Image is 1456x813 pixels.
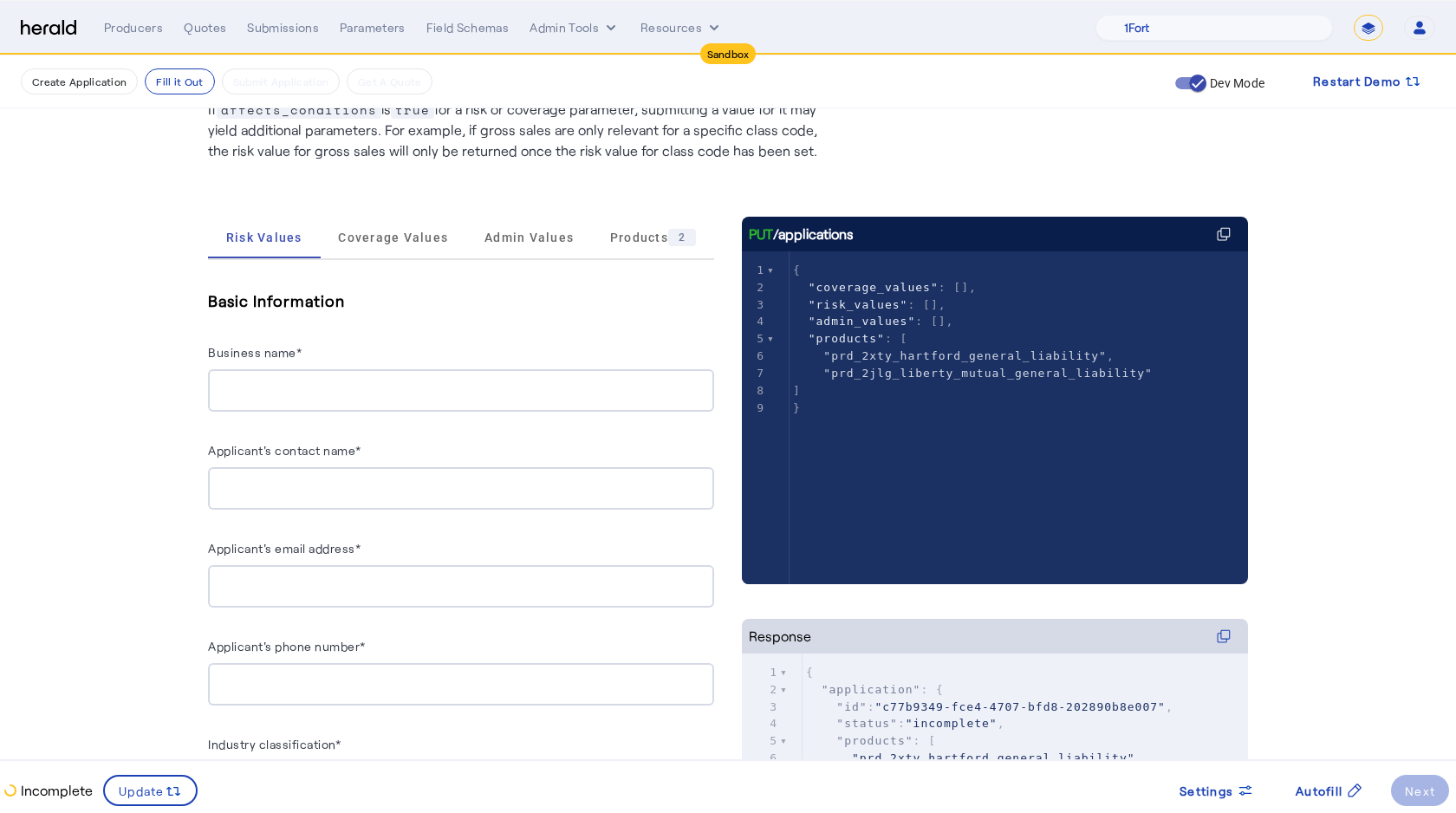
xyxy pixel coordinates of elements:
[806,717,1005,730] span: : ,
[806,683,944,696] span: : {
[1313,71,1401,92] span: Restart Demo
[742,279,767,296] div: 2
[809,332,885,345] span: "products"
[426,19,510,36] div: Field Schemas
[809,281,939,294] span: "coverage_values"
[1299,66,1435,97] button: Restart Demo
[742,715,780,732] div: 4
[749,224,854,244] div: /applications
[340,19,406,36] div: Parameters
[17,780,93,801] p: Incomplete
[809,315,916,328] span: "admin_values"
[806,751,1142,764] span: ,
[103,775,198,806] button: Update
[809,298,908,311] span: "risk_values"
[793,298,946,311] span: : [],
[1282,775,1377,806] button: Autofill
[742,382,767,400] div: 8
[208,443,361,458] label: Applicant's contact name*
[742,400,767,417] div: 9
[222,68,340,94] button: Submit Application
[742,330,767,348] div: 5
[793,332,908,345] span: : [
[208,639,366,654] label: Applicant's phone number*
[806,734,936,747] span: : [
[145,68,214,94] button: Fill it Out
[208,541,361,556] label: Applicant's email address*
[668,229,696,246] div: 2
[742,664,780,681] div: 1
[208,737,341,751] label: Industry classification*
[793,349,1115,362] span: ,
[208,345,302,360] label: Business name*
[484,231,574,244] span: Admin Values
[610,229,696,246] span: Products
[793,315,953,328] span: : [],
[793,401,801,414] span: }
[208,71,832,161] p: Conditionally relevant values are only returned when the required conditions are met. If is for a...
[530,19,620,36] button: internal dropdown menu
[742,262,767,279] div: 1
[347,68,432,94] button: Get A Quote
[806,700,1173,713] span: : ,
[21,20,76,36] img: Herald Logo
[836,717,898,730] span: "status"
[208,288,714,314] h5: Basic Information
[906,717,998,730] span: "incomplete"
[21,68,138,94] button: Create Application
[749,626,811,647] div: Response
[217,101,381,119] span: affects_conditions
[742,348,767,365] div: 6
[742,365,767,382] div: 7
[742,732,780,750] div: 5
[822,683,921,696] span: "application"
[852,751,1135,764] span: "prd_2xty_hartford_general_liability"
[640,19,723,36] button: Resources dropdown menu
[749,224,773,244] span: PUT
[742,296,767,314] div: 3
[823,349,1107,362] span: "prd_2xty_hartford_general_liability"
[391,101,434,119] span: true
[700,43,757,64] div: Sandbox
[338,231,448,244] span: Coverage Values
[836,700,867,713] span: "id"
[793,384,801,397] span: ]
[104,19,163,36] div: Producers
[1166,775,1268,806] button: Settings
[742,750,780,767] div: 6
[742,313,767,330] div: 4
[793,263,801,276] span: {
[836,734,913,747] span: "products"
[1180,782,1233,800] span: Settings
[119,782,165,800] span: Update
[1206,75,1264,92] label: Dev Mode
[247,19,319,36] div: Submissions
[184,19,226,36] div: Quotes
[742,681,780,699] div: 2
[742,699,780,716] div: 3
[1296,782,1342,800] span: Autofill
[874,700,1165,713] span: "c77b9349-fce4-4707-bfd8-202890b8e007"
[793,281,977,294] span: : [],
[823,367,1153,380] span: "prd_2jlg_liberty_mutual_general_liability"
[806,666,814,679] span: {
[226,231,302,244] span: Risk Values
